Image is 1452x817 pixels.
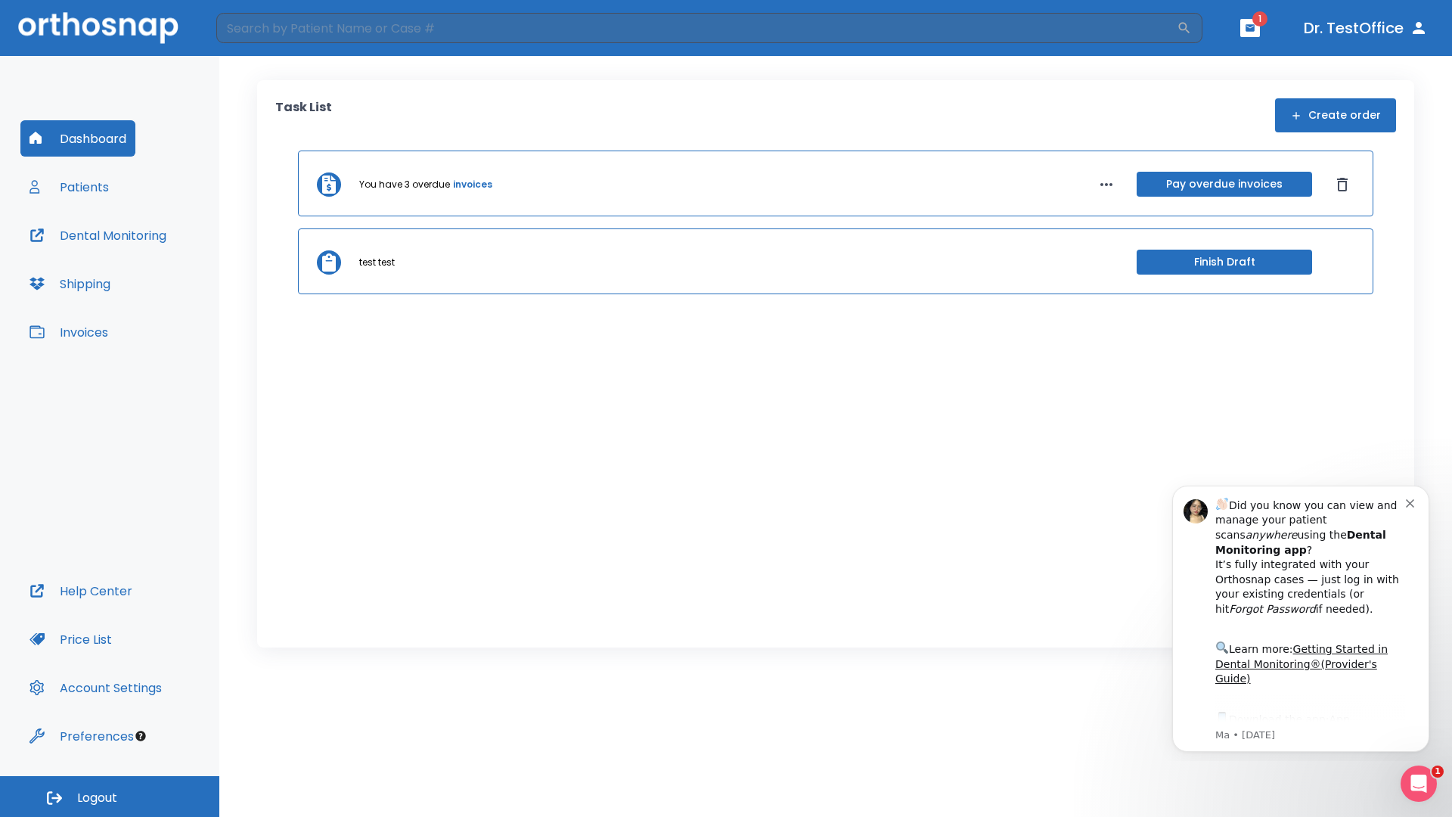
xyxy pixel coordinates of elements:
[1137,172,1312,197] button: Pay overdue invoices
[275,98,332,132] p: Task List
[1149,472,1452,761] iframe: Intercom notifications message
[1137,250,1312,275] button: Finish Draft
[216,13,1177,43] input: Search by Patient Name or Case #
[134,729,147,743] div: Tooltip anchor
[20,217,175,253] button: Dental Monitoring
[1252,11,1267,26] span: 1
[20,120,135,157] button: Dashboard
[1330,172,1354,197] button: Dismiss
[20,669,171,706] button: Account Settings
[20,169,118,205] button: Patients
[256,23,268,36] button: Dismiss notification
[77,790,117,806] span: Logout
[1401,766,1437,802] iframe: Intercom live chat
[1298,14,1434,42] button: Dr. TestOffice
[66,238,256,315] div: Download the app: | ​ Let us know if you need help getting started!
[20,314,117,350] button: Invoices
[20,718,143,754] button: Preferences
[359,256,395,269] p: test test
[359,178,450,191] p: You have 3 overdue
[66,256,256,270] p: Message from Ma, sent 7w ago
[66,241,200,269] a: App Store
[453,178,492,191] a: invoices
[20,266,119,302] button: Shipping
[20,621,121,657] button: Price List
[1432,766,1444,778] span: 1
[1275,98,1396,132] button: Create order
[18,12,178,43] img: Orthosnap
[20,573,141,609] button: Help Center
